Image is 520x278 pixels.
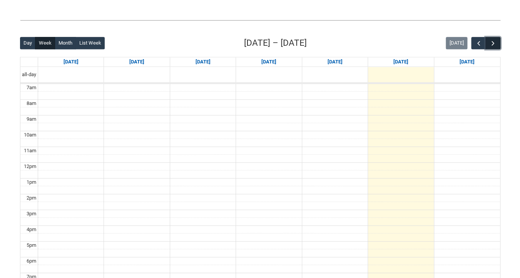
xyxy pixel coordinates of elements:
button: Previous Week [471,37,486,50]
div: 2pm [25,194,38,202]
div: 8am [25,100,38,107]
a: Go to September 13, 2025 [458,57,476,67]
div: 11am [22,147,38,155]
a: Go to September 8, 2025 [128,57,146,67]
a: Go to September 7, 2025 [62,57,80,67]
div: 12pm [22,163,38,170]
button: Next Week [485,37,500,50]
button: Day [20,37,36,49]
button: Month [55,37,76,49]
a: Go to September 10, 2025 [260,57,278,67]
button: [DATE] [446,37,467,49]
div: 4pm [25,226,38,233]
div: 10am [22,131,38,139]
button: Week [35,37,55,49]
div: 1pm [25,178,38,186]
div: 9am [25,115,38,123]
h2: [DATE] – [DATE] [244,37,307,50]
a: Go to September 12, 2025 [392,57,410,67]
a: Go to September 9, 2025 [194,57,212,67]
a: Go to September 11, 2025 [326,57,344,67]
img: REDU_GREY_LINE [20,16,500,24]
span: all-day [20,71,38,78]
div: 5pm [25,241,38,249]
button: List Week [75,37,105,49]
div: 3pm [25,210,38,218]
div: 6pm [25,257,38,265]
div: 7am [25,84,38,92]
